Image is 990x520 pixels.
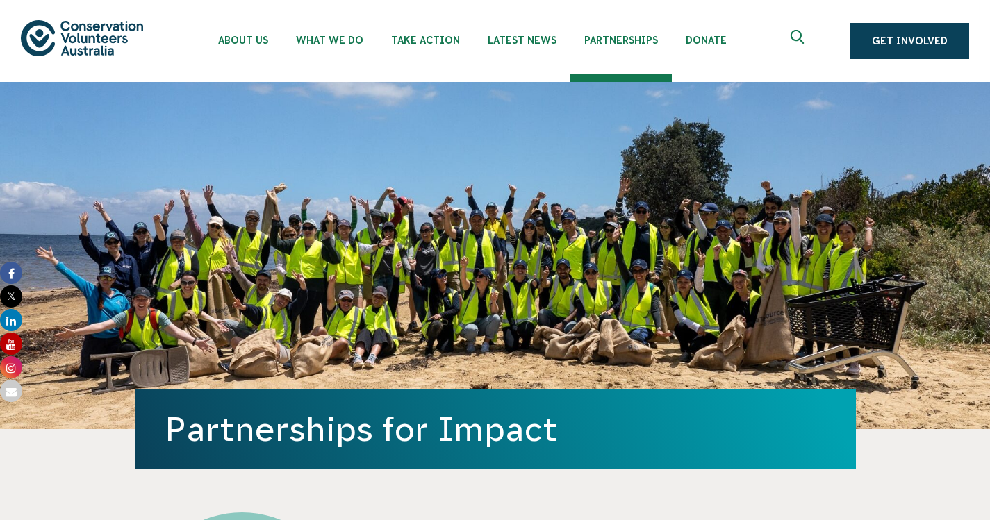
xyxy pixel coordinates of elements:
button: Expand search box Close search box [782,24,816,58]
span: Take Action [391,35,460,46]
h1: Partnerships for Impact [165,410,825,448]
span: Expand search box [791,30,808,52]
span: What We Do [296,35,363,46]
span: Donate [686,35,727,46]
span: Latest News [488,35,556,46]
span: Partnerships [584,35,658,46]
a: Get Involved [850,23,969,59]
img: logo.svg [21,20,143,56]
span: About Us [218,35,268,46]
